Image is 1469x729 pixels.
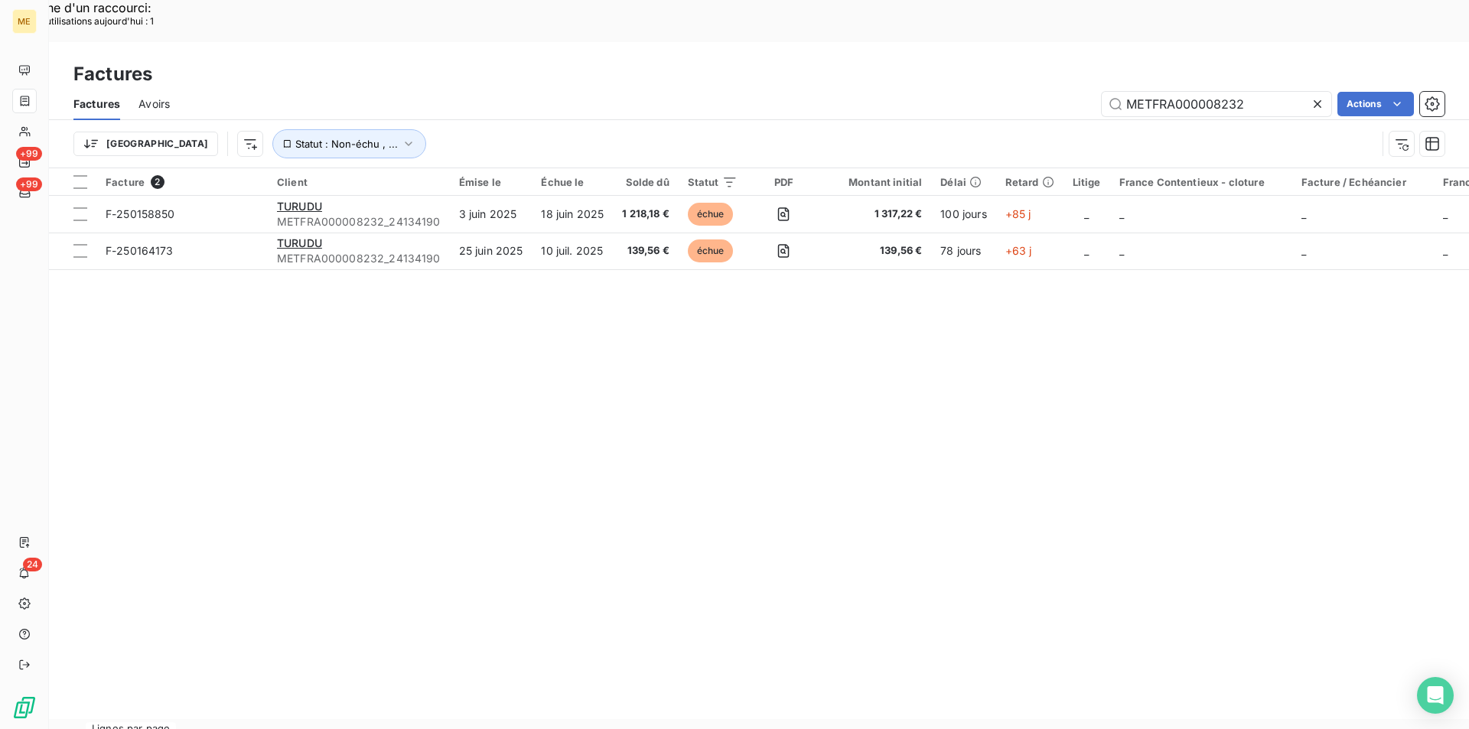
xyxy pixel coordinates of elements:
[295,138,398,150] span: Statut : Non-échu , ...
[138,96,170,112] span: Avoirs
[1119,207,1124,220] span: _
[830,207,922,222] span: 1 317,22 €
[277,214,441,229] span: METFRA000008232_24134190
[688,203,734,226] span: échue
[622,176,669,188] div: Solde dû
[532,196,613,233] td: 18 juin 2025
[1119,244,1124,257] span: _
[106,176,145,188] span: Facture
[73,132,218,156] button: [GEOGRAPHIC_DATA]
[1102,92,1331,116] input: Rechercher
[450,233,533,269] td: 25 juin 2025
[277,200,322,213] span: TURUDU
[277,251,441,266] span: METFRA000008232_24134190
[1337,92,1414,116] button: Actions
[151,175,164,189] span: 2
[688,239,734,262] span: échue
[940,176,986,188] div: Délai
[12,695,37,720] img: Logo LeanPay
[16,147,42,161] span: +99
[931,233,995,269] td: 78 jours
[73,60,152,88] h3: Factures
[106,244,174,257] span: F-250164173
[1084,207,1089,220] span: _
[1301,176,1425,188] div: Facture / Echéancier
[23,558,42,571] span: 24
[1005,207,1031,220] span: +85 j
[931,196,995,233] td: 100 jours
[1443,207,1448,220] span: _
[1005,176,1054,188] div: Retard
[1301,207,1306,220] span: _
[272,129,426,158] button: Statut : Non-échu , ...
[688,176,738,188] div: Statut
[1073,176,1101,188] div: Litige
[450,196,533,233] td: 3 juin 2025
[622,207,669,222] span: 1 218,18 €
[106,207,175,220] span: F-250158850
[277,236,322,249] span: TURUDU
[1005,244,1032,257] span: +63 j
[459,176,523,188] div: Émise le
[532,233,613,269] td: 10 juil. 2025
[16,177,42,191] span: +99
[541,176,604,188] div: Échue le
[1443,244,1448,257] span: _
[1301,244,1306,257] span: _
[756,176,812,188] div: PDF
[1417,677,1454,714] div: Open Intercom Messenger
[830,243,922,259] span: 139,56 €
[1084,244,1089,257] span: _
[1119,176,1283,188] div: France Contentieux - cloture
[73,96,120,112] span: Factures
[277,176,441,188] div: Client
[622,243,669,259] span: 139,56 €
[830,176,922,188] div: Montant initial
